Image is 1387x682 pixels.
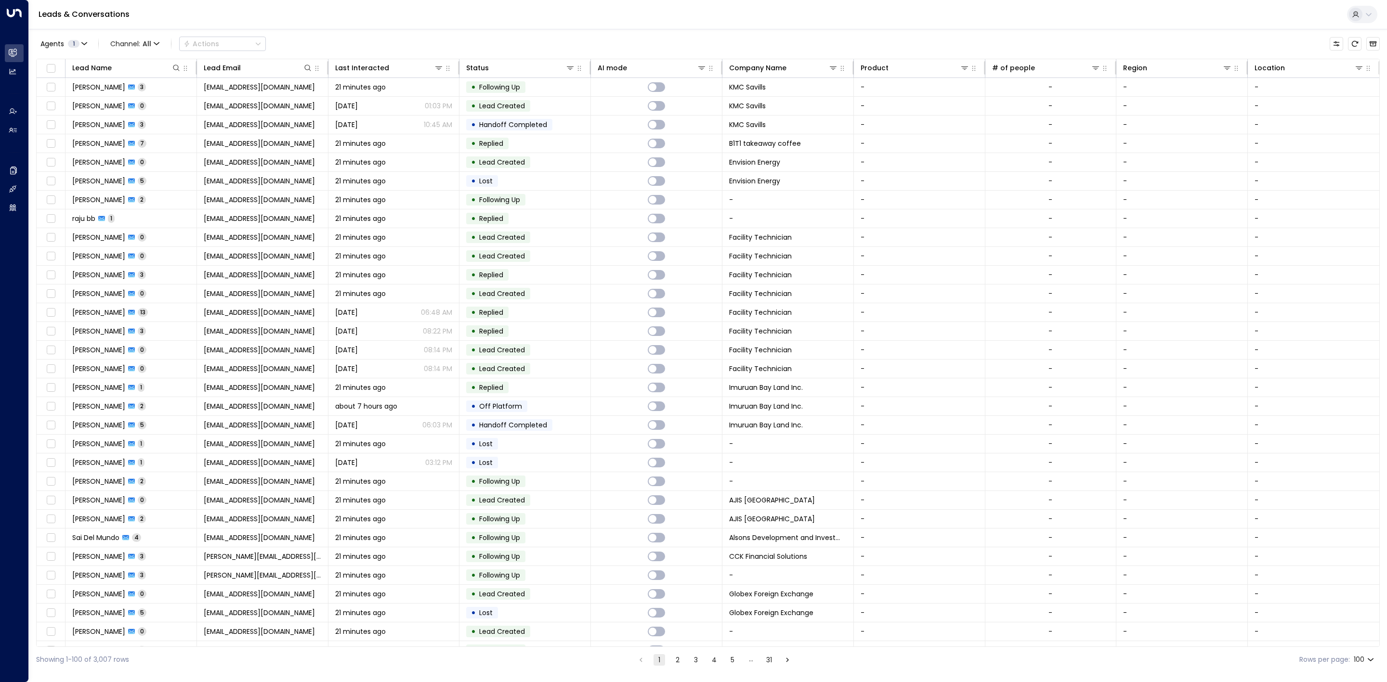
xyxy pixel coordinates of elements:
td: - [1116,209,1248,228]
div: Company Name [729,62,786,74]
div: Last Interacted [335,62,444,74]
div: • [471,116,476,133]
td: - [854,510,985,528]
td: - [1116,116,1248,134]
td: - [854,528,985,547]
td: - [1248,228,1379,246]
td: - [1248,153,1379,171]
span: imuruan@gmail.com [204,383,315,392]
span: 21 minutes ago [335,289,386,298]
span: Toggle select row [45,382,57,394]
span: 0 [138,252,146,260]
div: Region [1123,62,1232,74]
td: - [854,284,985,303]
td: - [1116,228,1248,246]
span: Richie Sabidula [72,345,125,355]
span: sabidularichie29@gmail.com [204,270,315,280]
span: seizethegalaxy@gmail.com [204,101,315,111]
td: - [1248,566,1379,584]
span: raju bb [72,214,95,223]
td: - [854,472,985,490]
span: sabidularichie29@gmail.com [204,308,315,317]
span: 3 [138,270,146,279]
span: 21 minutes ago [335,251,386,261]
td: - [1248,491,1379,509]
td: - [1248,341,1379,359]
span: Toggle select row [45,100,57,112]
td: - [854,566,985,584]
span: Lead Created [479,345,525,355]
span: Toggle select row [45,325,57,337]
td: - [854,266,985,284]
td: - [854,360,985,378]
span: sabidularichie29@gmail.com [204,289,315,298]
div: - [1048,364,1052,373]
span: Facility Technician [729,289,792,298]
td: - [1248,585,1379,603]
span: Toggle select row [45,175,57,187]
span: Richie Sabidula [72,364,125,373]
td: - [854,228,985,246]
td: - [1248,322,1379,340]
td: - [1248,641,1379,659]
span: 21 minutes ago [335,176,386,186]
div: - [1048,82,1052,92]
span: sabidularichie29@gmail.com [204,232,315,242]
div: Product [861,62,889,74]
span: sabidularichie29@gmail.com [204,251,315,261]
span: seizethegalaxy@gmail.com [204,82,315,92]
td: - [854,322,985,340]
div: Product [861,62,969,74]
span: Lost [479,176,493,186]
div: • [471,173,476,189]
div: 100 [1354,653,1376,667]
div: - [1048,195,1052,205]
td: - [1116,97,1248,115]
div: - [1048,157,1052,167]
span: Replied [479,214,503,223]
td: - [1248,622,1379,641]
span: Lead Created [479,157,525,167]
span: sabidularichie29@gmail.com [204,345,315,355]
label: Rows per page: [1299,655,1350,665]
div: AI mode [598,62,627,74]
div: Lead Name [72,62,112,74]
span: Toggle select all [45,63,57,75]
td: - [1248,416,1379,434]
td: - [722,641,854,659]
span: Duli Zhang [72,176,125,186]
div: • [471,304,476,321]
span: Facility Technician [729,326,792,336]
div: • [471,229,476,245]
span: KMC Savills [729,120,766,129]
td: - [1248,97,1379,115]
button: Go to page 31 [763,654,775,666]
div: - [1048,270,1052,280]
span: Refresh [1348,37,1361,51]
span: Following Up [479,82,520,92]
td: - [1116,547,1248,566]
span: hironmorales@solaireresort.com [204,195,315,205]
span: Lead Created [479,101,525,111]
td: - [854,78,985,96]
td: - [1116,153,1248,171]
span: Toggle select row [45,81,57,93]
span: Richie Sabidula [72,270,125,280]
div: • [471,192,476,208]
span: 21 minutes ago [335,82,386,92]
p: 08:14 PM [424,345,452,355]
span: Facility Technician [729,251,792,261]
div: - [1048,139,1052,148]
td: - [854,397,985,415]
td: - [854,641,985,659]
td: - [1248,266,1379,284]
span: Facility Technician [729,364,792,373]
td: - [854,303,985,322]
span: Replied [479,326,503,336]
td: - [854,585,985,603]
span: Toggle select row [45,119,57,131]
span: Kim Absulio [72,120,125,129]
span: 0 [138,364,146,373]
td: - [1248,247,1379,265]
td: - [1248,378,1379,397]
